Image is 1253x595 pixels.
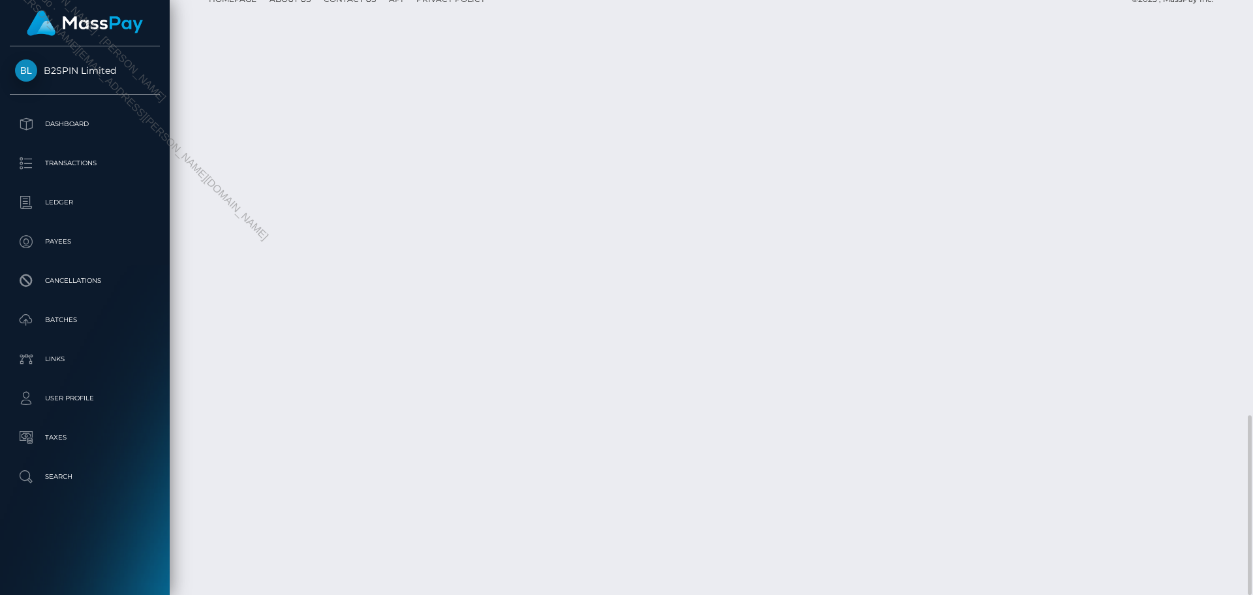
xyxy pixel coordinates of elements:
p: User Profile [15,389,155,408]
a: Links [10,343,160,376]
a: Transactions [10,147,160,180]
p: Batches [15,310,155,330]
p: Cancellations [15,271,155,291]
img: B2SPIN Limited [15,59,37,82]
a: Dashboard [10,108,160,140]
p: Links [15,349,155,369]
p: Dashboard [15,114,155,134]
p: Payees [15,232,155,251]
p: Search [15,467,155,487]
span: B2SPIN Limited [10,65,160,76]
p: Ledger [15,193,155,212]
a: User Profile [10,382,160,415]
img: MassPay Logo [27,10,143,36]
a: Taxes [10,421,160,454]
a: Cancellations [10,265,160,297]
a: Payees [10,225,160,258]
a: Ledger [10,186,160,219]
a: Batches [10,304,160,336]
p: Taxes [15,428,155,447]
p: Transactions [15,153,155,173]
a: Search [10,460,160,493]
